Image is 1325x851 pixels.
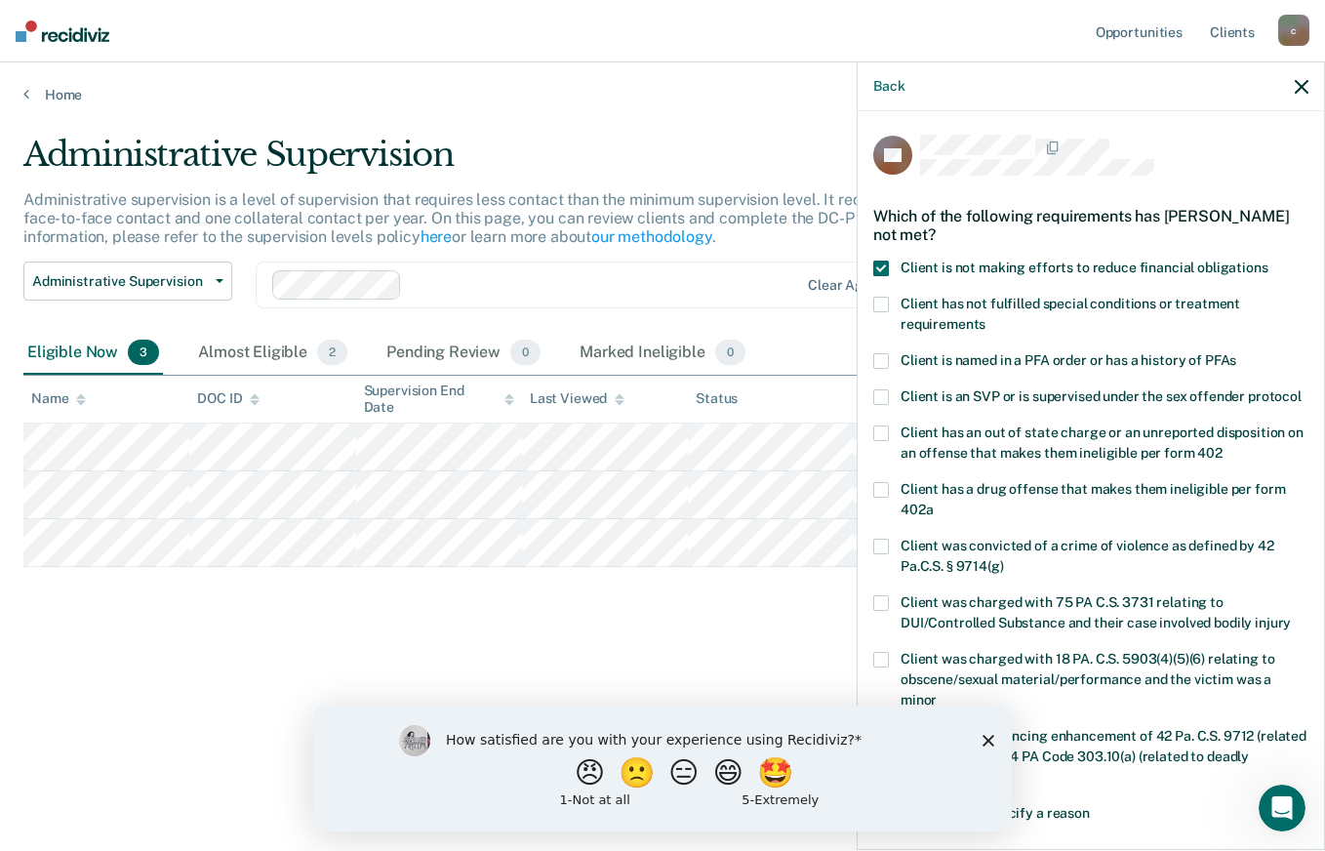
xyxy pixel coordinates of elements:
img: Recidiviz [16,20,109,42]
span: 0 [510,340,541,365]
span: Client has not fulfilled special conditions or treatment requirements [901,296,1240,332]
span: Other, please specify a reason [901,805,1090,821]
iframe: Intercom live chat [1259,785,1305,831]
div: Name [31,390,86,407]
a: Home [23,86,1302,103]
iframe: Survey by Kim from Recidiviz [313,706,1012,831]
span: 0 [715,340,745,365]
a: here [421,227,452,246]
div: Almost Eligible [194,332,351,375]
div: Which of the following requirements has [PERSON_NAME] not met? [873,191,1308,260]
div: Clear agents [808,277,891,294]
div: Eligible Now [23,332,163,375]
span: Client has a sentencing enhancement of 42 Pa. C.S. 9712 (related to firearms) or 204 PA Code 303.... [901,728,1306,785]
div: Administrative Supervision [23,135,1018,190]
p: Administrative supervision is a level of supervision that requires less contact than the minimum ... [23,190,995,246]
span: Client is an SVP or is supervised under the sex offender protocol [901,388,1302,404]
span: Client was charged with 75 PA C.S. 3731 relating to DUI/Controlled Substance and their case invol... [901,594,1291,630]
span: Client is named in a PFA order or has a history of PFAs [901,352,1236,368]
span: Client has an out of state charge or an unreported disposition on an offense that makes them inel... [901,425,1304,461]
div: c [1278,15,1309,46]
button: Back [873,78,904,95]
div: Marked Ineligible [576,332,749,375]
div: Supervision End Date [364,383,514,416]
div: Status [696,390,738,407]
span: Administrative Supervision [32,273,208,290]
span: Client was charged with 18 PA. C.S. 5903(4)(5)(6) relating to obscene/sexual material/performance... [901,651,1274,708]
span: 2 [317,340,347,365]
a: our methodology [591,227,712,246]
div: Pending Review [382,332,544,375]
span: Client was convicted of a crime of violence as defined by 42 Pa.C.S. § 9714(g) [901,538,1274,574]
span: Client is not making efforts to reduce financial obligations [901,260,1268,275]
span: Client has a drug offense that makes them ineligible per form 402a [901,481,1285,517]
div: Last Viewed [530,390,624,407]
div: DOC ID [197,390,260,407]
span: 3 [128,340,159,365]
